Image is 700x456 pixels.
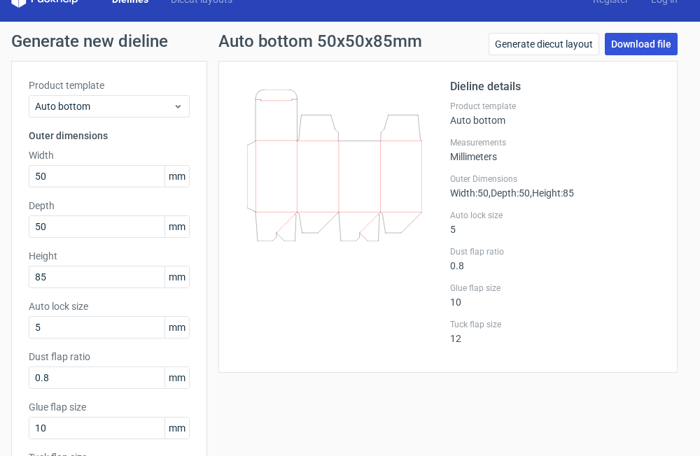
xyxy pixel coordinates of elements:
[218,33,422,50] h1: Auto bottom 50x50x85mm
[450,187,489,199] span: Width : 50
[29,400,190,414] label: Glue flap size
[450,137,660,148] label: Measurements
[29,78,190,92] label: Product template
[450,246,660,257] label: Dust flap ratio
[450,101,660,112] label: Product template
[489,187,530,199] span: , Depth : 50
[450,283,660,308] div: 10
[164,367,189,388] span: mm
[450,210,660,221] label: Auto lock size
[530,187,574,199] span: , Height : 85
[450,283,660,294] label: Glue flap size
[450,101,660,126] div: Auto bottom
[450,137,660,162] div: Millimeters
[164,166,189,187] span: mm
[29,350,190,364] label: Dust flap ratio
[450,78,660,95] h2: Dieline details
[164,317,189,338] span: mm
[29,249,190,263] label: Height
[450,319,660,344] div: 12
[605,33,678,55] a: Download file
[450,319,660,330] label: Tuck flap size
[29,299,190,313] label: Auto lock size
[11,33,689,50] h1: Generate new dieline
[450,210,660,235] div: 5
[29,148,190,162] label: Width
[164,418,189,439] span: mm
[489,33,599,55] a: Generate diecut layout
[29,199,190,213] label: Depth
[450,246,660,271] div: 0.8
[29,129,190,143] h3: Outer dimensions
[164,216,189,237] span: mm
[450,173,660,185] label: Outer Dimensions
[164,266,189,287] span: mm
[35,99,173,113] span: Auto bottom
